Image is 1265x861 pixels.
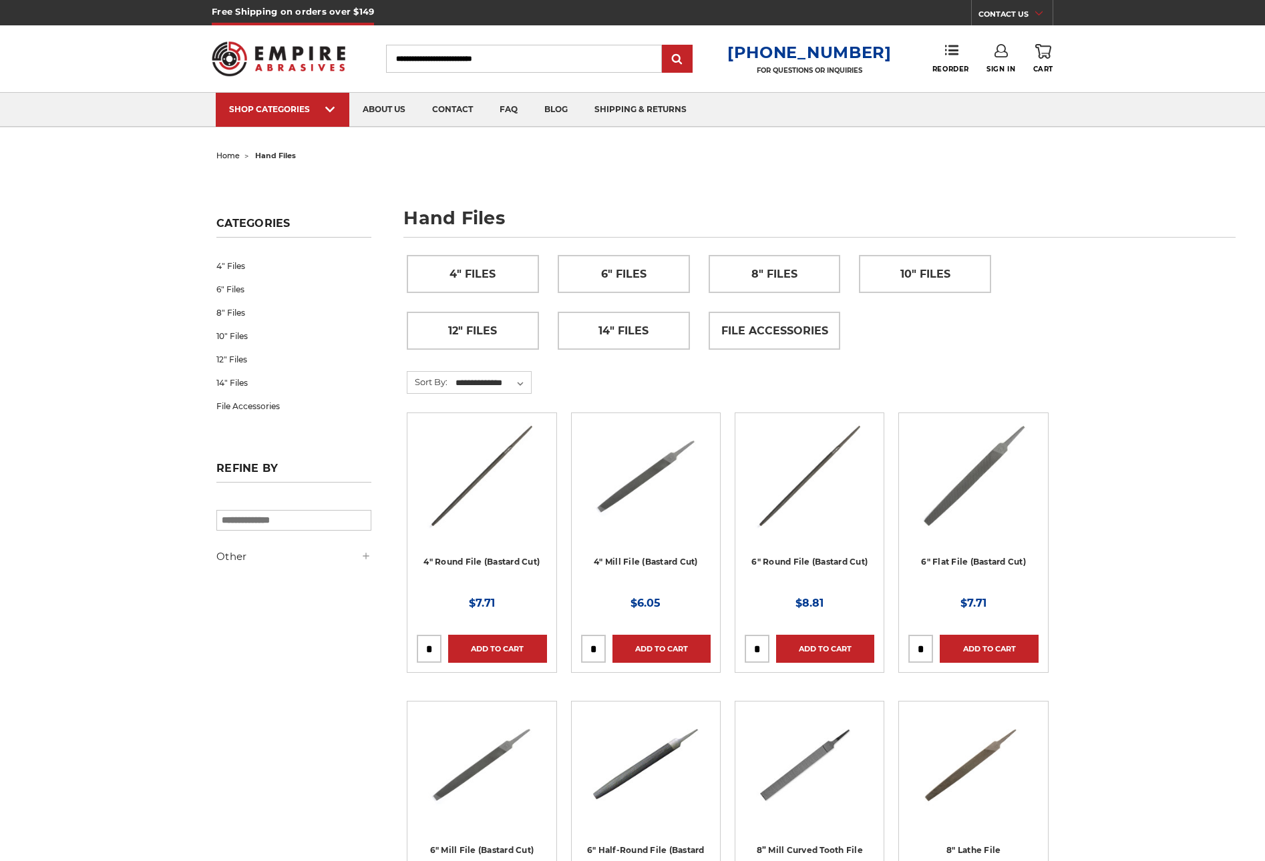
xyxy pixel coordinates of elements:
[795,597,824,609] span: $8.81
[427,422,536,529] img: 4 Inch Round File Bastard Cut, Double Cut
[860,256,990,292] a: 10" Files
[558,256,689,292] a: 6" Files
[940,635,1038,663] a: Add to Cart
[928,751,1020,778] a: Quick view
[757,845,863,855] a: 8” Mill Curved Tooth File
[908,422,1038,552] a: 6" Flat Bastard File
[448,320,497,342] span: 12" Files
[407,372,447,392] label: Sort By:
[763,751,856,778] a: Quick view
[428,711,535,818] img: 6" Mill File Bastard Cut
[531,93,581,127] a: blog
[900,263,950,286] span: 10" Files
[978,7,1053,25] a: CONTACT US
[727,43,892,62] a: [PHONE_NUMBER]
[986,65,1015,73] span: Sign In
[216,278,371,301] a: 6" Files
[435,751,528,778] a: Quick view
[449,263,496,286] span: 4" Files
[407,312,538,349] a: 12" Files
[751,557,868,567] a: 6" Round File (Bastard Cut)
[745,711,874,840] a: 8" Mill Curved Tooth File with Tang
[407,256,538,292] a: 4" Files
[255,151,296,160] span: hand files
[594,557,698,567] a: 4" Mill File (Bastard Cut)
[664,46,691,73] input: Submit
[216,394,371,418] a: File Accessories
[469,597,495,609] span: $7.71
[558,312,689,349] a: 14" Files
[417,422,546,552] a: 4 Inch Round File Bastard Cut, Double Cut
[216,348,371,371] a: 12" Files
[920,422,1028,529] img: 6" Flat Bastard File
[581,711,711,840] a: 6" Half round bastard file
[920,711,1027,818] img: 8 Inch Lathe File, Single Cut
[756,711,863,818] img: 8" Mill Curved Tooth File with Tang
[212,33,345,85] img: Empire Abrasives
[581,93,700,127] a: shipping & returns
[229,104,336,114] div: SHOP CATEGORIES
[932,44,969,73] a: Reorder
[745,422,874,552] a: 6 Inch Round File Bastard Cut, Double Cut
[908,711,1038,840] a: 8 Inch Lathe File, Single Cut
[1033,44,1053,73] a: Cart
[709,312,840,349] a: File Accessories
[216,324,371,348] a: 10" Files
[486,93,531,127] a: faq
[763,463,856,489] a: Quick view
[216,371,371,394] a: 14" Files
[454,373,531,393] select: Sort By:
[216,217,371,238] h5: Categories
[403,209,1236,238] h1: hand files
[709,256,840,292] a: 8" Files
[932,65,969,73] span: Reorder
[417,711,546,840] a: 6" Mill File Bastard Cut
[776,635,874,663] a: Add to Cart
[216,151,240,160] a: home
[423,557,540,567] a: 4" Round File (Bastard Cut)
[419,93,486,127] a: contact
[216,254,371,278] a: 4" Files
[928,463,1020,489] a: Quick view
[430,845,534,855] a: 6" Mill File (Bastard Cut)
[216,549,371,565] h5: Other
[216,301,371,324] a: 8" Files
[751,263,797,286] span: 8" Files
[600,463,692,489] a: Quick view
[592,422,699,529] img: 4" Mill File Bastard Cut
[946,845,1001,855] a: 8" Lathe File
[755,422,864,529] img: 6 Inch Round File Bastard Cut, Double Cut
[448,635,546,663] a: Add to Cart
[630,597,661,609] span: $6.05
[600,751,692,778] a: Quick view
[721,320,828,342] span: File Accessories
[349,93,419,127] a: about us
[598,320,649,342] span: 14" Files
[921,557,1026,567] a: 6" Flat File (Bastard Cut)
[581,422,711,552] a: 4" Mill File Bastard Cut
[1033,65,1053,73] span: Cart
[435,463,528,489] a: Quick view
[960,597,986,609] span: $7.71
[592,711,699,818] img: 6" Half round bastard file
[612,635,711,663] a: Add to Cart
[216,462,371,483] h5: Refine by
[727,66,892,75] p: FOR QUESTIONS OR INQUIRIES
[601,263,647,286] span: 6" Files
